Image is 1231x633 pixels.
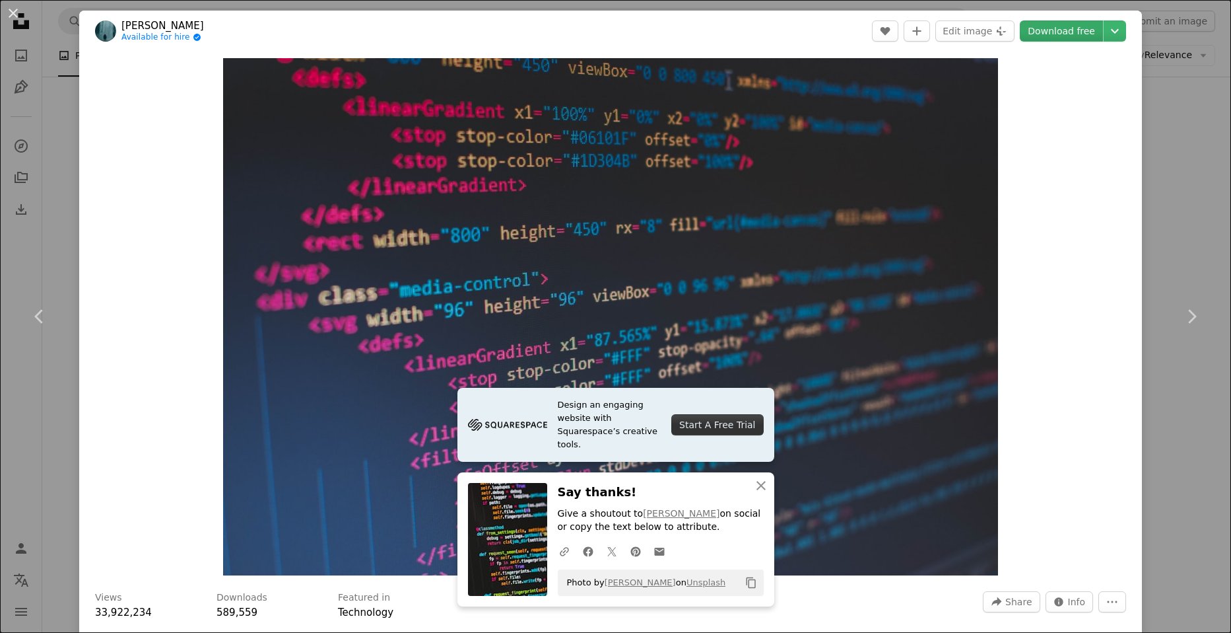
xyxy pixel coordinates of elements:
span: Info [1068,592,1086,612]
button: More Actions [1098,591,1126,613]
span: Photo by on [560,572,726,593]
div: Start A Free Trial [671,414,763,435]
a: Download free [1020,20,1103,42]
a: Share over email [648,538,671,564]
h3: Featured in [338,591,390,605]
img: Go to Florian Olivo's profile [95,20,116,42]
button: Zoom in on this image [223,58,999,576]
h3: Views [95,591,122,605]
a: Share on Facebook [576,538,600,564]
h3: Downloads [216,591,267,605]
a: Available for hire [121,32,204,43]
span: 33,922,234 [95,607,152,618]
a: Next [1152,253,1231,380]
img: file-1705255347840-230a6ab5bca9image [468,415,547,435]
button: Copy to clipboard [740,572,762,594]
a: Share on Pinterest [624,538,648,564]
a: [PERSON_NAME] [121,19,204,32]
button: Edit image [935,20,1015,42]
h3: Say thanks! [558,483,764,502]
span: Design an engaging website with Squarespace’s creative tools. [558,398,661,451]
button: Choose download size [1104,20,1126,42]
a: Technology [338,607,393,618]
button: Like [872,20,898,42]
button: Share this image [983,591,1040,613]
span: 589,559 [216,607,257,618]
p: Give a shoutout to on social or copy the text below to attribute. [558,507,764,534]
a: Share on Twitter [600,538,624,564]
span: Share [1005,592,1032,612]
a: [PERSON_NAME] [605,577,676,587]
a: [PERSON_NAME] [643,508,719,519]
img: lines of HTML codes [223,58,999,576]
a: Design an engaging website with Squarespace’s creative tools.Start A Free Trial [457,388,774,462]
button: Stats about this image [1046,591,1094,613]
button: Add to Collection [904,20,930,42]
a: Unsplash [686,577,725,587]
